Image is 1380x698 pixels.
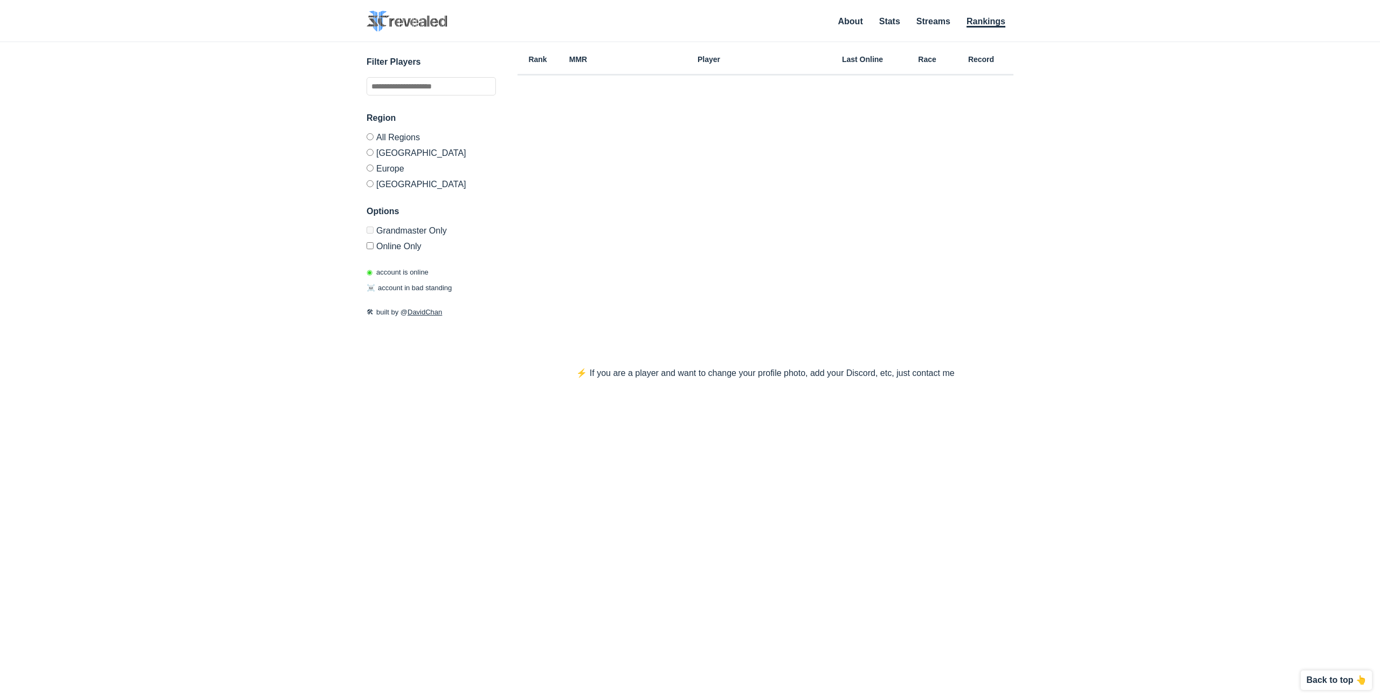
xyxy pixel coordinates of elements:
[367,242,374,249] input: Online Only
[1306,676,1367,685] p: Back to top 👆
[367,145,496,160] label: [GEOGRAPHIC_DATA]
[367,160,496,176] label: Europe
[367,149,374,156] input: [GEOGRAPHIC_DATA]
[906,56,949,63] h6: Race
[598,56,819,63] h6: Player
[367,308,374,316] span: 🛠
[367,268,372,276] span: ◉
[517,56,558,63] h6: Rank
[367,238,496,251] label: Only show accounts currently laddering
[367,176,496,189] label: [GEOGRAPHIC_DATA]
[367,112,496,125] h3: Region
[367,267,429,278] p: account is online
[916,17,950,26] a: Streams
[967,17,1005,28] a: Rankings
[558,56,598,63] h6: MMR
[819,56,906,63] h6: Last Online
[367,307,496,318] p: built by @
[367,133,374,140] input: All Regions
[838,17,863,26] a: About
[367,227,496,238] label: Only Show accounts currently in Grandmaster
[408,308,442,316] a: DavidChan
[949,56,1013,63] h6: Record
[367,165,374,172] input: Europe
[367,11,447,32] img: SC2 Revealed
[367,56,496,69] h3: Filter Players
[367,205,496,218] h3: Options
[879,17,900,26] a: Stats
[367,284,375,292] span: ☠️
[367,227,374,234] input: Grandmaster Only
[555,367,976,380] p: ⚡️ If you are a player and want to change your profile photo, add your Discord, etc, just contact me
[367,283,452,293] p: account in bad standing
[367,180,374,187] input: [GEOGRAPHIC_DATA]
[367,133,496,145] label: All Regions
